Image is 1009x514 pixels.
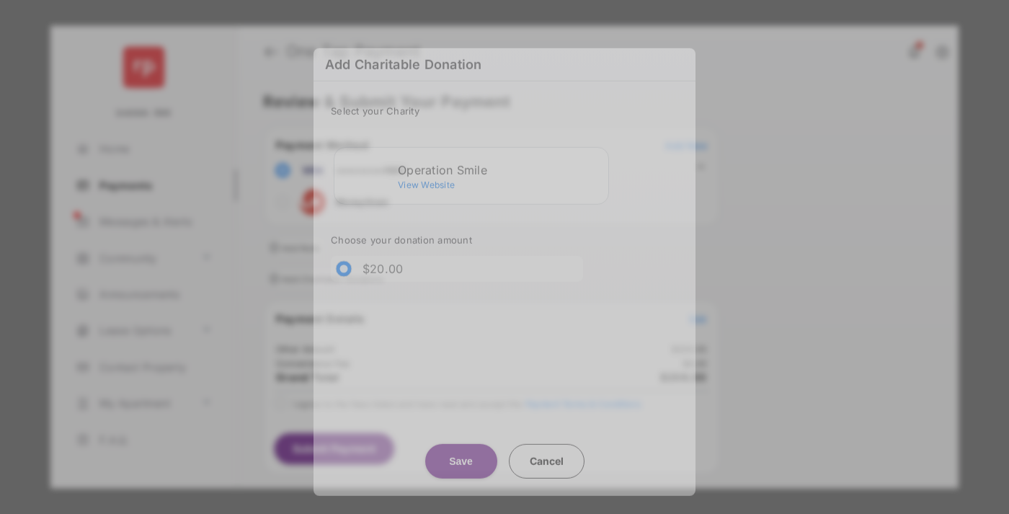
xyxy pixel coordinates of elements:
[314,48,695,81] h2: Add Charitable Donation
[363,262,404,276] label: $20.00
[398,164,603,177] div: Operation Smile
[425,444,497,479] button: Save
[398,180,455,190] span: View Website
[331,234,472,246] span: Choose your donation amount
[331,105,419,117] span: Select your Charity
[509,444,584,479] button: Cancel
